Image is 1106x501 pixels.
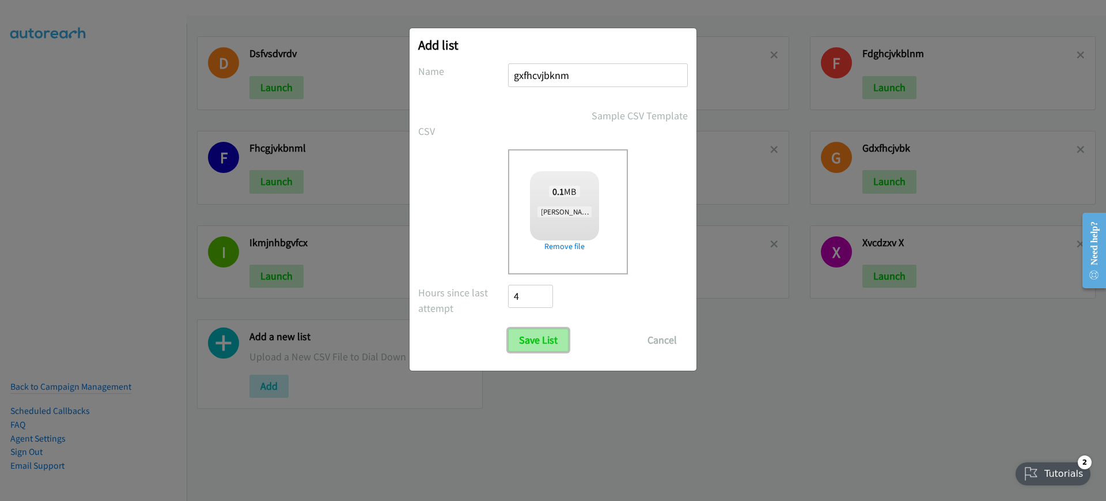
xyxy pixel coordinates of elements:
[508,329,569,352] input: Save List
[418,123,508,139] label: CSV
[1073,205,1106,296] iframe: Resource Center
[552,186,564,197] strong: 0.1
[530,240,599,253] a: Remove file
[418,63,508,79] label: Name
[637,329,688,352] button: Cancel
[592,108,688,123] a: Sample CSV Template
[549,186,580,197] span: MB
[1009,451,1097,492] iframe: Checklist
[418,285,508,316] label: Hours since last attempt
[418,37,688,53] h2: Add list
[537,206,732,217] span: [PERSON_NAME] + NICE 2QQ - [GEOGRAPHIC_DATA] - WS.csv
